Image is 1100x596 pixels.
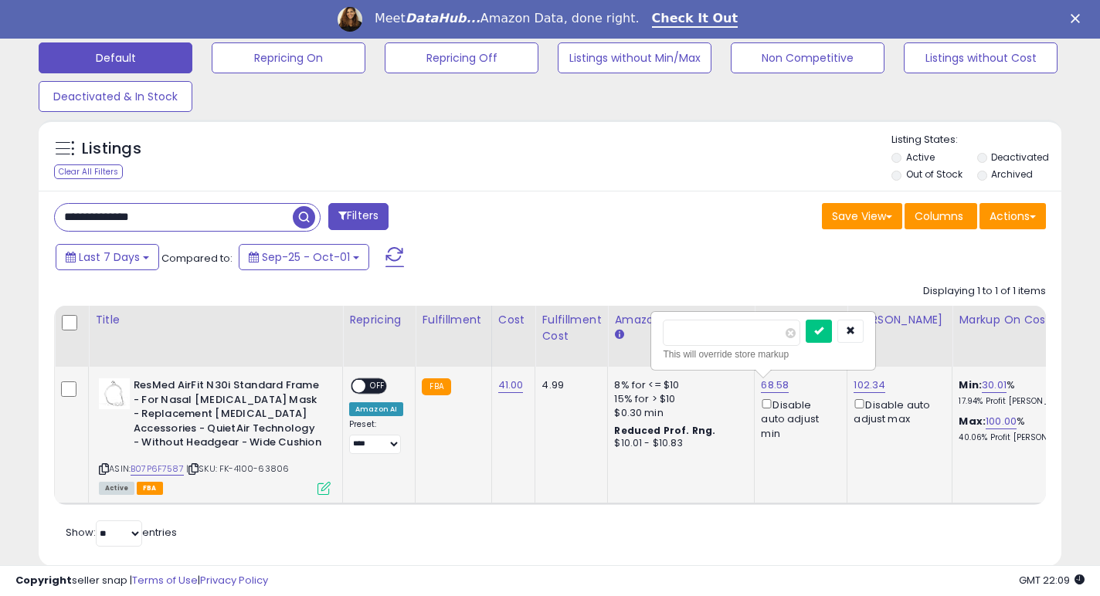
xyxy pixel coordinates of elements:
[385,42,538,73] button: Repricing Off
[99,378,130,409] img: 21z8Pbms0jL._SL40_.jpg
[854,396,940,426] div: Disable auto adjust max
[338,7,362,32] img: Profile image for Georgie
[652,11,738,28] a: Check It Out
[422,312,484,328] div: Fulfillment
[558,42,711,73] button: Listings without Min/Max
[663,347,864,362] div: This will override store markup
[134,378,321,454] b: ResMed AirFit N30i Standard Frame - For Nasal [MEDICAL_DATA] Mask - Replacement [MEDICAL_DATA] Ac...
[99,482,134,495] span: All listings currently available for purchase on Amazon
[906,168,963,181] label: Out of Stock
[54,164,123,179] div: Clear All Filters
[614,437,742,450] div: $10.01 - $10.83
[39,42,192,73] button: Default
[906,151,935,164] label: Active
[854,312,946,328] div: [PERSON_NAME]
[56,244,159,270] button: Last 7 Days
[614,424,715,437] b: Reduced Prof. Rng.
[979,203,1046,229] button: Actions
[614,312,748,328] div: Amazon Fees
[406,11,480,25] i: DataHub...
[915,208,963,224] span: Columns
[79,249,140,265] span: Last 7 Days
[761,378,789,393] a: 68.58
[200,573,268,588] a: Privacy Policy
[959,432,1087,443] p: 40.06% Profit [PERSON_NAME]
[15,573,72,588] strong: Copyright
[905,203,977,229] button: Columns
[959,414,986,428] b: Max:
[731,42,884,73] button: Non Competitive
[959,396,1087,407] p: 17.94% Profit [PERSON_NAME]
[375,11,640,26] div: Meet Amazon Data, done right.
[1071,14,1086,23] div: Close
[161,251,233,266] span: Compared to:
[66,525,177,540] span: Show: entries
[904,42,1058,73] button: Listings without Cost
[422,378,450,395] small: FBA
[186,462,289,475] span: | SKU: FK-4100-63806
[542,312,601,344] div: Fulfillment Cost
[498,378,524,393] a: 41.00
[959,378,1087,407] div: %
[614,328,623,342] small: Amazon Fees.
[991,168,1033,181] label: Archived
[923,284,1046,299] div: Displaying 1 to 1 of 1 items
[614,378,742,392] div: 8% for <= $10
[986,414,1017,429] a: 100.00
[498,312,529,328] div: Cost
[959,378,982,392] b: Min:
[349,402,403,416] div: Amazon AI
[132,573,198,588] a: Terms of Use
[959,415,1087,443] div: %
[982,378,1007,393] a: 30.01
[212,42,365,73] button: Repricing On
[891,133,1061,147] p: Listing States:
[952,306,1099,367] th: The percentage added to the cost of goods (COGS) that forms the calculator for Min & Max prices.
[131,462,184,476] a: B07P6F7587
[614,392,742,406] div: 15% for > $10
[365,380,390,393] span: OFF
[99,378,331,493] div: ASIN:
[95,312,336,328] div: Title
[82,138,141,160] h5: Listings
[761,396,835,441] div: Disable auto adjust min
[1019,573,1085,588] span: 2025-10-9 22:09 GMT
[349,419,403,454] div: Preset:
[39,81,192,112] button: Deactivated & In Stock
[959,312,1092,328] div: Markup on Cost
[137,482,163,495] span: FBA
[328,203,389,230] button: Filters
[262,249,350,265] span: Sep-25 - Oct-01
[349,312,409,328] div: Repricing
[854,378,885,393] a: 102.34
[542,378,596,392] div: 4.99
[614,406,742,420] div: $0.30 min
[239,244,369,270] button: Sep-25 - Oct-01
[15,574,268,588] div: seller snap | |
[822,203,902,229] button: Save View
[991,151,1049,164] label: Deactivated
